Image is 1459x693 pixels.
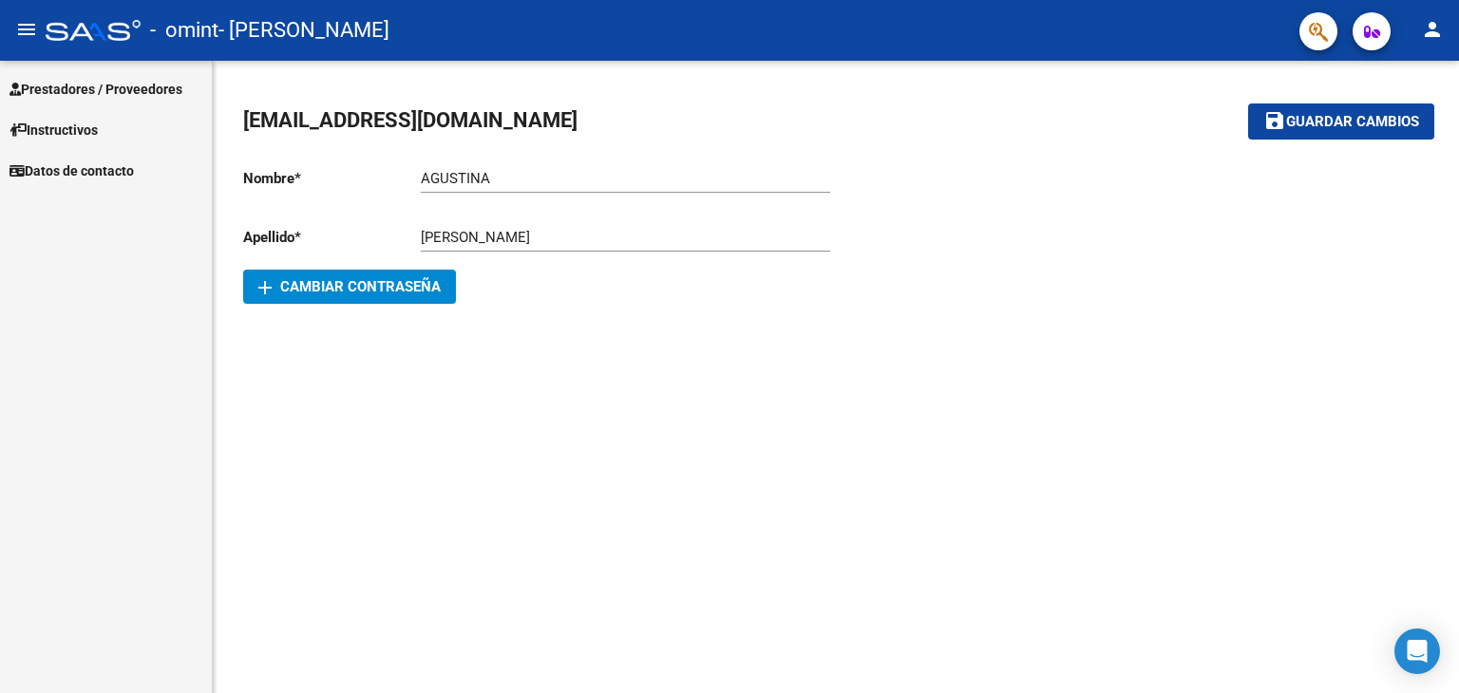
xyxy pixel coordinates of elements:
p: Apellido [243,227,421,248]
span: Cambiar Contraseña [258,278,441,295]
span: Datos de contacto [9,160,134,181]
p: Nombre [243,168,421,189]
span: Instructivos [9,120,98,140]
mat-icon: person [1421,18,1444,41]
button: Guardar cambios [1248,103,1434,139]
span: Guardar cambios [1286,114,1419,131]
mat-icon: menu [15,18,38,41]
mat-icon: save [1263,109,1286,132]
button: Cambiar Contraseña [243,270,456,304]
span: - omint [150,9,218,51]
mat-icon: add [254,276,276,299]
span: - [PERSON_NAME] [218,9,389,51]
div: Open Intercom Messenger [1394,628,1440,674]
span: [EMAIL_ADDRESS][DOMAIN_NAME] [243,108,578,132]
span: Prestadores / Proveedores [9,79,182,100]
